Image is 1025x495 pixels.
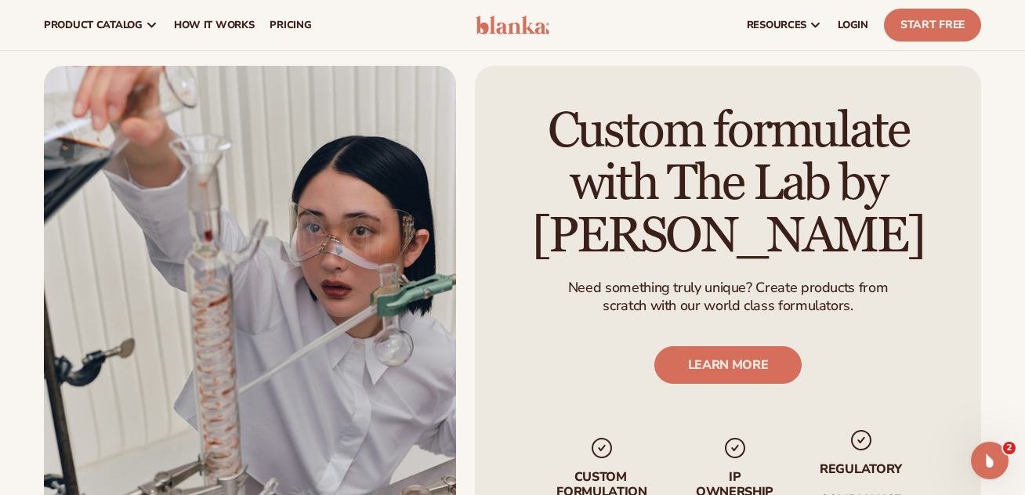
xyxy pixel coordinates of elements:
[1003,442,1016,454] span: 2
[44,19,143,31] span: product catalog
[476,16,549,34] img: logo
[838,19,868,31] span: LOGIN
[971,442,1009,479] iframe: Intercom live chat
[747,19,806,31] span: resources
[174,19,255,31] span: How It Works
[270,19,311,31] span: pricing
[519,105,937,263] h2: Custom formulate with The Lab by [PERSON_NAME]
[884,9,981,42] a: Start Free
[568,297,888,315] p: scratch with our world class formulators.
[722,435,747,461] img: checkmark_svg
[654,346,802,384] a: LEARN MORE
[848,428,873,453] img: checkmark_svg
[589,435,614,461] img: checkmark_svg
[568,278,888,296] p: Need something truly unique? Create products from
